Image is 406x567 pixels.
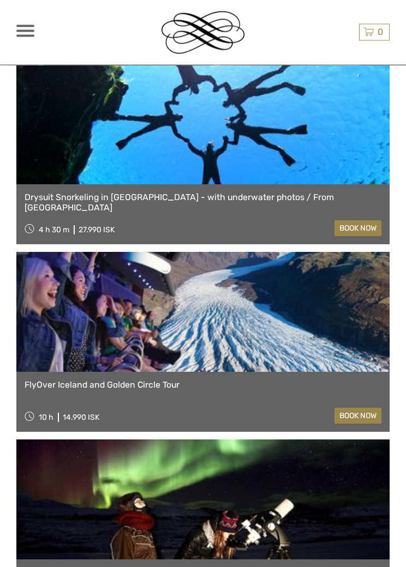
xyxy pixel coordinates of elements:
button: Open LiveChat chat widget [9,4,41,37]
a: Drysuit Snorkeling in [GEOGRAPHIC_DATA] - with underwater photos / From [GEOGRAPHIC_DATA] [25,193,381,214]
div: 14.990 ISK [63,413,99,423]
span: 0 [376,27,385,37]
a: book now [335,221,381,237]
span: 10 h [39,413,53,423]
img: Reykjavik Residence [162,11,244,54]
span: 4 h 30 m [39,226,69,235]
div: 27.990 ISK [79,226,115,235]
a: book now [335,408,381,424]
a: FlyOver Iceland and Golden Circle Tour [25,381,381,391]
